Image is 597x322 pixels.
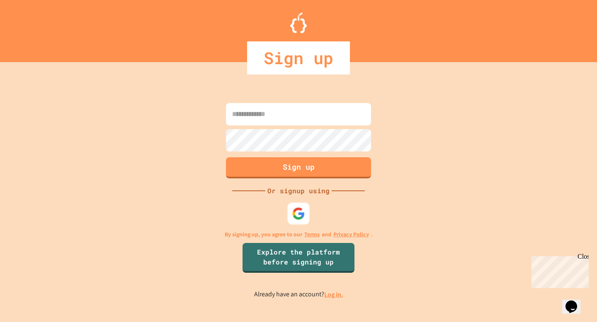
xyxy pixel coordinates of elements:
[254,289,343,300] p: Already have an account?
[265,186,332,196] div: Or signup using
[247,41,350,74] div: Sign up
[562,289,589,314] iframe: chat widget
[243,243,354,273] a: Explore the platform before signing up
[304,230,320,239] a: Terms
[292,207,305,220] img: google-icon.svg
[226,157,371,178] button: Sign up
[3,3,57,53] div: Chat with us now!Close
[324,290,343,299] a: Log in.
[290,12,307,33] img: Logo.svg
[528,253,589,288] iframe: chat widget
[333,230,369,239] a: Privacy Policy
[225,230,373,239] p: By signing up, you agree to our and .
